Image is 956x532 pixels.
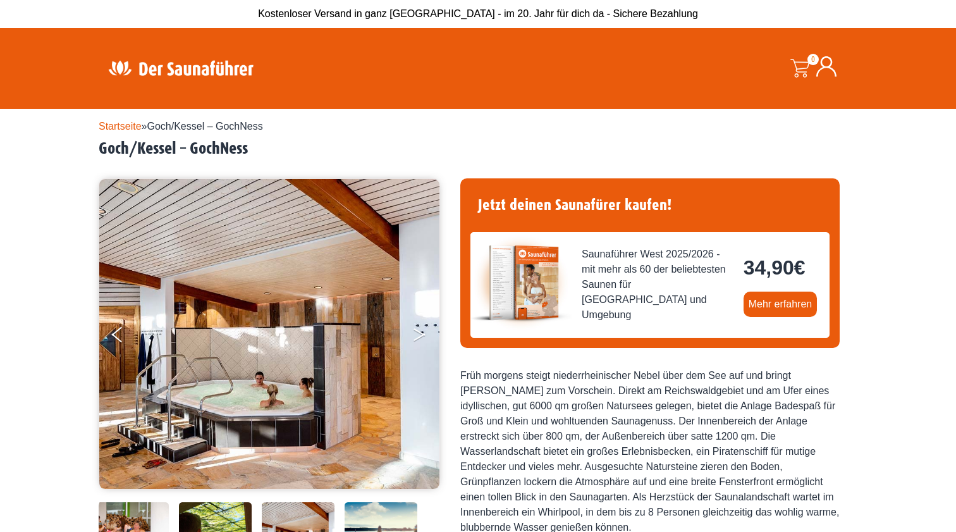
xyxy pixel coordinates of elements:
button: Next [412,321,444,353]
span: 0 [807,54,819,65]
span: » [99,121,263,132]
span: Goch/Kessel – GochNess [147,121,263,132]
span: Saunaführer West 2025/2026 - mit mehr als 60 der beliebtesten Saunen für [GEOGRAPHIC_DATA] und Um... [582,247,733,323]
a: Startseite [99,121,142,132]
h4: Jetzt deinen Saunafürer kaufen! [470,189,830,222]
span: Kostenloser Versand in ganz [GEOGRAPHIC_DATA] - im 20. Jahr für dich da - Sichere Bezahlung [258,8,698,19]
a: Mehr erfahren [744,292,818,317]
span: € [794,256,806,279]
button: Previous [112,321,144,353]
h2: Goch/Kessel – GochNess [99,139,857,159]
img: der-saunafuehrer-2025-west.jpg [470,232,572,333]
bdi: 34,90 [744,256,806,279]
